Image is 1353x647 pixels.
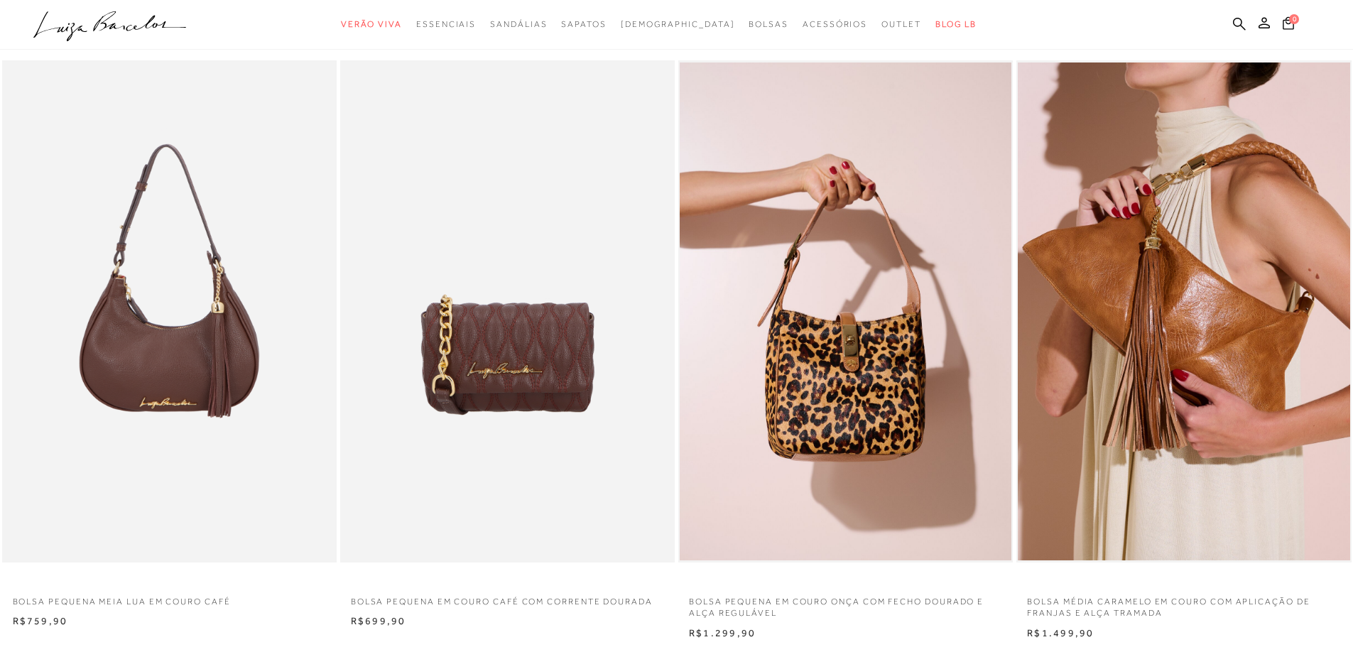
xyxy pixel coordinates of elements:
span: Outlet [881,19,921,29]
a: categoryNavScreenReaderText [803,11,867,38]
a: BOLSA PEQUENA EM COURO ONÇA COM FECHO DOURADO E ALÇA REGULÁVEL [678,587,1013,620]
a: noSubCategoriesText [621,11,735,38]
span: R$1.299,90 [689,627,756,638]
img: BOLSA MÉDIA CARAMELO EM COURO COM APLICAÇÃO DE FRANJAS E ALÇA TRAMADA [1018,62,1349,560]
a: categoryNavScreenReaderText [341,11,402,38]
span: Essenciais [416,19,476,29]
span: R$1.499,90 [1027,627,1094,638]
a: categoryNavScreenReaderText [561,11,606,38]
img: BOLSA PEQUENA EM COURO ONÇA COM FECHO DOURADO E ALÇA REGULÁVEL [680,62,1011,560]
span: Bolsas [749,19,788,29]
span: Verão Viva [341,19,402,29]
span: Acessórios [803,19,867,29]
span: 0 [1289,14,1299,24]
a: BOLSA PEQUENA EM COURO ONÇA COM FECHO DOURADO E ALÇA REGULÁVEL BOLSA PEQUENA EM COURO ONÇA COM FE... [680,62,1011,560]
span: R$699,90 [351,615,406,626]
img: BOLSA PEQUENA MEIA LUA EM COURO CAFÉ [4,62,335,560]
span: Sandálias [490,19,547,29]
a: BOLSA PEQUENA EM COURO CAFÉ COM CORRENTE DOURADA [340,587,675,608]
a: categoryNavScreenReaderText [749,11,788,38]
button: 0 [1278,16,1298,35]
span: BLOG LB [935,19,977,29]
span: R$759,90 [13,615,68,626]
a: categoryNavScreenReaderText [490,11,547,38]
a: categoryNavScreenReaderText [881,11,921,38]
a: BOLSA MÉDIA CARAMELO EM COURO COM APLICAÇÃO DE FRANJAS E ALÇA TRAMADA BOLSA MÉDIA CARAMELO EM COU... [1018,62,1349,560]
a: BLOG LB [935,11,977,38]
span: [DEMOGRAPHIC_DATA] [621,19,735,29]
a: categoryNavScreenReaderText [416,11,476,38]
a: BOLSA PEQUENA MEIA LUA EM COURO CAFÉ [2,587,337,608]
a: BOLSA PEQUENA EM COURO CAFÉ COM CORRENTE DOURADA BOLSA PEQUENA EM COURO CAFÉ COM CORRENTE DOURADA [342,62,673,560]
span: Sapatos [561,19,606,29]
img: BOLSA PEQUENA EM COURO CAFÉ COM CORRENTE DOURADA [342,62,673,560]
a: BOLSA PEQUENA MEIA LUA EM COURO CAFÉ BOLSA PEQUENA MEIA LUA EM COURO CAFÉ [4,62,335,560]
a: BOLSA MÉDIA CARAMELO EM COURO COM APLICAÇÃO DE FRANJAS E ALÇA TRAMADA [1016,587,1351,620]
